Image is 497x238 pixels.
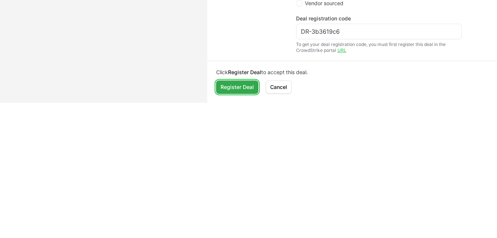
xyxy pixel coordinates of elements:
div: To get your deal registration code, you must first register this deal in the CrowdStrike portal [296,42,462,53]
p: Click to accept this deal. [216,69,488,76]
label: Deal registration code [296,15,351,22]
span: Cancel [270,83,287,92]
button: Cancel [266,80,292,94]
b: Register Deal [228,69,261,75]
button: Register Deal [216,80,258,94]
span: Register Deal [221,83,254,92]
a: URL [338,47,346,53]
